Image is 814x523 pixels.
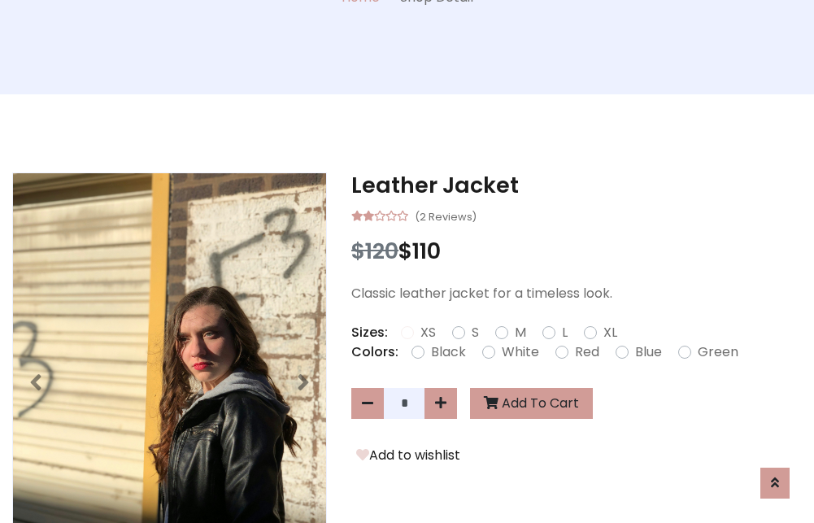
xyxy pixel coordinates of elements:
[575,342,599,362] label: Red
[420,323,436,342] label: XS
[515,323,526,342] label: M
[603,323,617,342] label: XL
[502,342,539,362] label: White
[472,323,479,342] label: S
[351,284,802,303] p: Classic leather jacket for a timeless look.
[351,236,398,266] span: $120
[351,323,388,342] p: Sizes:
[351,238,802,264] h3: $
[635,342,662,362] label: Blue
[351,445,465,466] button: Add to wishlist
[412,236,441,266] span: 110
[351,342,398,362] p: Colors:
[351,172,802,198] h3: Leather Jacket
[562,323,568,342] label: L
[470,388,593,419] button: Add To Cart
[698,342,738,362] label: Green
[431,342,466,362] label: Black
[415,206,477,225] small: (2 Reviews)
